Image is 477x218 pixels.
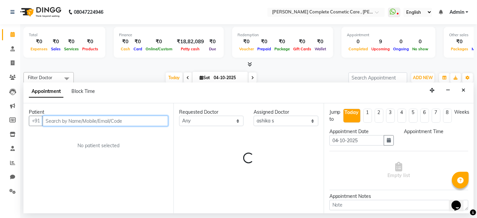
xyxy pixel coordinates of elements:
[349,72,407,83] input: Search Appointment
[62,47,81,51] span: Services
[411,38,430,46] div: 0
[411,47,430,51] span: No show
[49,47,62,51] span: Sales
[119,32,218,38] div: Finance
[29,47,49,51] span: Expenses
[49,38,62,46] div: ₹0
[291,38,313,46] div: ₹0
[347,38,370,46] div: 0
[391,47,411,51] span: Ongoing
[29,32,100,38] div: Total
[391,38,411,46] div: 0
[432,109,440,123] li: 7
[347,47,370,51] span: Completed
[375,109,383,123] li: 2
[45,142,152,149] div: No patient selected
[329,128,394,135] div: Appointment Date
[313,47,328,51] span: Wallet
[291,47,313,51] span: Gift Cards
[212,73,245,83] input: 2025-10-04
[29,86,63,98] span: Appointment
[256,38,273,46] div: ₹0
[119,38,132,46] div: ₹0
[313,38,328,46] div: ₹0
[256,47,273,51] span: Prepaid
[329,109,340,123] div: Jump to
[254,109,318,116] div: Assigned Doctor
[363,109,372,123] li: 1
[459,85,468,96] button: Close
[237,38,256,46] div: ₹0
[174,38,207,46] div: ₹18,82,089
[71,88,95,94] span: Block Time
[449,38,470,46] div: ₹0
[329,135,384,146] input: yyyy-mm-dd
[370,47,391,51] span: Upcoming
[397,109,406,123] li: 4
[370,38,391,46] div: 9
[413,75,433,80] span: ADD NEW
[449,9,464,16] span: Admin
[29,116,43,126] button: +91
[449,191,470,211] iframe: chat widget
[17,3,63,21] img: logo
[166,72,182,83] span: Today
[29,38,49,46] div: ₹0
[132,47,144,51] span: Card
[207,38,218,46] div: ₹0
[420,109,429,123] li: 6
[411,73,434,83] button: ADD NEW
[207,47,218,51] span: Due
[273,47,291,51] span: Package
[132,38,144,46] div: ₹0
[455,109,470,116] div: Weeks
[29,109,168,116] div: Patient
[329,193,468,200] div: Appointment Notes
[144,47,174,51] span: Online/Custom
[28,75,52,80] span: Filter Doctor
[81,38,100,46] div: ₹0
[81,47,100,51] span: Products
[62,38,81,46] div: ₹0
[179,109,244,116] div: Requested Doctor
[345,109,359,116] div: Today
[237,47,256,51] span: Voucher
[179,47,202,51] span: Petty cash
[119,47,132,51] span: Cash
[409,109,418,123] li: 5
[387,162,410,179] span: Empty list
[198,75,212,80] span: Sat
[386,109,395,123] li: 3
[74,3,103,21] b: 08047224946
[144,38,174,46] div: ₹0
[404,128,468,135] div: Appointment Time
[443,109,452,123] li: 8
[347,32,430,38] div: Appointment
[237,32,328,38] div: Redemption
[449,47,470,51] span: Packages
[273,38,291,46] div: ₹0
[43,116,168,126] input: Search by Name/Mobile/Email/Code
